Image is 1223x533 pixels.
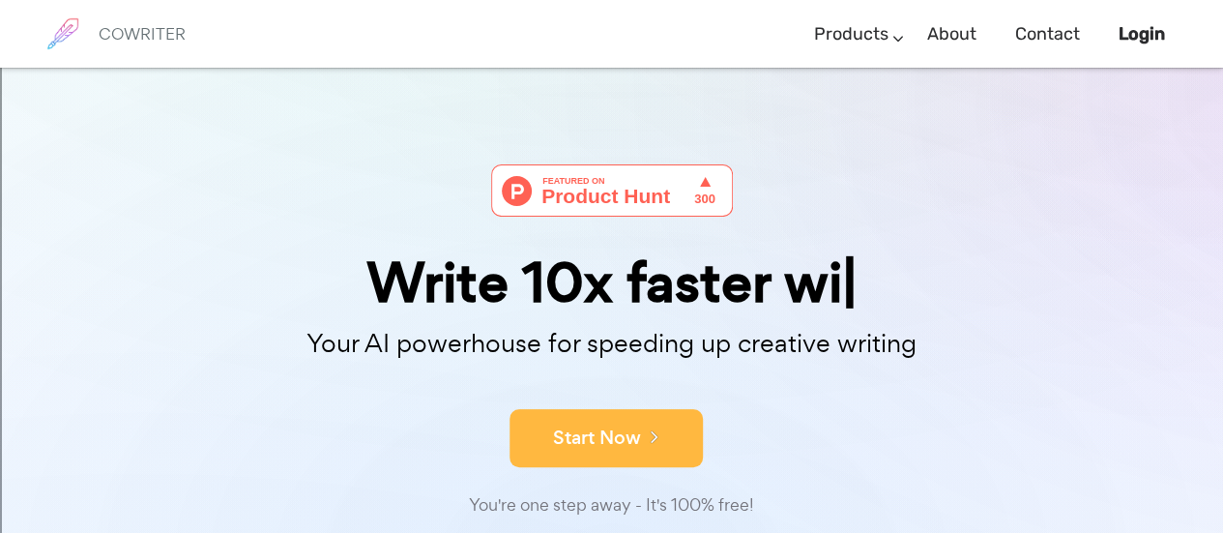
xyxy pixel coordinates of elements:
div: Rename [8,112,1215,130]
b: Login [1119,23,1165,44]
div: Move To ... [8,43,1215,60]
div: Sign out [8,95,1215,112]
p: Your AI powerhouse for speeding up creative writing [129,323,1095,365]
a: Contact [1015,6,1080,63]
div: Sort New > Old [8,25,1215,43]
img: brand logo [39,10,87,58]
div: Write 10x faster wi [129,255,1095,311]
div: You're one step away - It's 100% free! [129,491,1095,519]
div: Move To ... [8,130,1215,147]
div: Options [8,77,1215,95]
div: Sort A > Z [8,8,1215,25]
a: Products [814,6,888,63]
a: About [927,6,976,63]
div: Delete [8,60,1215,77]
img: Cowriter - Your AI buddy for speeding up creative writing | Product Hunt [491,164,733,217]
button: Start Now [510,409,703,467]
h6: COWRITER [99,25,186,43]
a: Login [1119,6,1165,63]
